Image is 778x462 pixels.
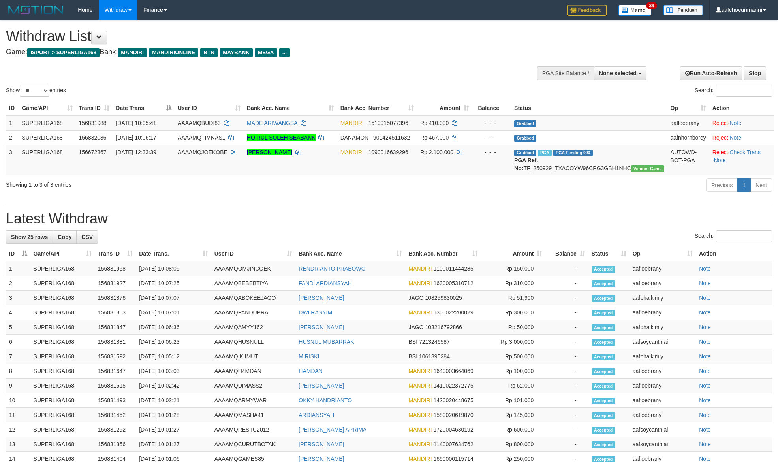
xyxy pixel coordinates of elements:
[30,379,95,393] td: SUPERLIGA168
[211,364,296,379] td: AAAAMQH4MDAN
[211,379,296,393] td: AAAAMQDIMASS2
[545,422,588,437] td: -
[699,456,711,462] a: Note
[712,134,728,141] a: Reject
[699,324,711,330] a: Note
[706,178,738,192] a: Previous
[30,393,95,408] td: SUPERLIGA168
[27,48,100,57] span: ISPORT > SUPERLIGA168
[95,261,136,276] td: 156831968
[545,349,588,364] td: -
[136,364,211,379] td: [DATE] 10:03:03
[716,230,772,242] input: Search:
[200,48,218,57] span: BTN
[475,119,508,127] div: - - -
[247,149,292,155] a: [PERSON_NAME]
[30,261,95,276] td: SUPERLIGA168
[95,437,136,452] td: 156831356
[211,422,296,437] td: AAAAMQRESTU2012
[594,66,646,80] button: None selected
[592,368,615,375] span: Accepted
[20,85,49,97] select: Showentries
[712,149,728,155] a: Reject
[95,349,136,364] td: 156831592
[19,116,75,131] td: SUPERLIGA168
[149,48,198,57] span: MANDIRIONLINE
[79,134,107,141] span: 156832036
[630,437,696,452] td: aafsoycanthlai
[630,349,696,364] td: aafphalkimly
[79,149,107,155] span: 156672367
[716,85,772,97] input: Search:
[408,426,432,433] span: MANDIRI
[19,145,75,175] td: SUPERLIGA168
[53,230,77,244] a: Copy
[6,145,19,175] td: 3
[433,426,473,433] span: Copy 1720004630192 to clipboard
[481,393,545,408] td: Rp 101,000
[175,101,244,116] th: User ID: activate to sort column ascending
[211,335,296,349] td: AAAAMQHUSNULL
[433,382,473,389] span: Copy 1410022372775 to clipboard
[6,393,30,408] td: 10
[481,364,545,379] td: Rp 100,000
[6,349,30,364] td: 7
[6,28,511,44] h1: Withdraw List
[695,230,772,242] label: Search:
[255,48,277,57] span: MEGA
[95,305,136,320] td: 156831853
[299,265,365,272] a: RENDRIANTO PRABOWO
[247,120,297,126] a: MADE ARIWANGSA
[136,305,211,320] td: [DATE] 10:07:01
[592,266,615,273] span: Accepted
[646,2,657,9] span: 34
[11,234,48,240] span: Show 25 rows
[95,422,136,437] td: 156831292
[511,101,667,116] th: Status
[6,335,30,349] td: 6
[618,5,652,16] img: Button%20Memo.svg
[136,291,211,305] td: [DATE] 10:07:07
[481,335,545,349] td: Rp 3,000,000
[630,320,696,335] td: aafphalkimly
[408,456,432,462] span: MANDIRI
[750,178,772,192] a: Next
[545,364,588,379] td: -
[630,246,696,261] th: Op: activate to sort column ascending
[113,101,175,116] th: Date Trans.: activate to sort column descending
[95,335,136,349] td: 156831881
[545,305,588,320] td: -
[6,48,511,56] h4: Game: Bank:
[481,320,545,335] td: Rp 50,000
[211,261,296,276] td: AAAAMQOMJINCOEK
[425,324,462,330] span: Copy 103216792866 to clipboard
[481,437,545,452] td: Rp 800,000
[744,66,766,80] a: Stop
[712,120,728,126] a: Reject
[30,437,95,452] td: SUPERLIGA168
[340,149,364,155] span: MANDIRI
[211,246,296,261] th: User ID: activate to sort column ascending
[30,335,95,349] td: SUPERLIGA168
[481,349,545,364] td: Rp 500,000
[592,310,615,316] span: Accepted
[178,120,221,126] span: AAAAMQBUDI83
[6,130,19,145] td: 2
[6,320,30,335] td: 5
[699,339,711,345] a: Note
[244,101,337,116] th: Bank Acc. Name: activate to sort column ascending
[699,295,711,301] a: Note
[514,135,536,142] span: Grabbed
[567,5,607,16] img: Feedback.jpg
[368,149,408,155] span: Copy 1090016639296 to clipboard
[116,134,156,141] span: [DATE] 10:06:17
[599,70,637,76] span: None selected
[211,408,296,422] td: AAAAMQMASHA41
[95,408,136,422] td: 156831452
[592,280,615,287] span: Accepted
[337,101,417,116] th: Bank Acc. Number: activate to sort column ascending
[19,130,75,145] td: SUPERLIGA168
[667,101,709,116] th: Op: activate to sort column ascending
[136,276,211,291] td: [DATE] 10:07:25
[538,150,552,156] span: Marked by aafsengchandara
